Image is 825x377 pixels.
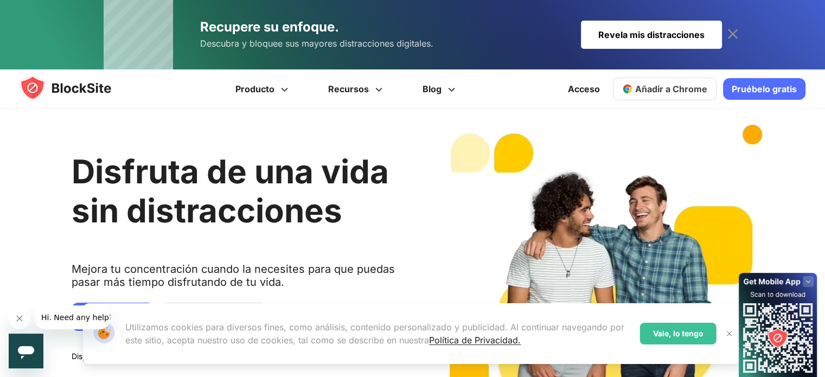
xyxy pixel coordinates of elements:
[125,322,624,346] font: Utilizamos cookies para diversos fines, como análisis, contenido personalizado y publicidad. Al c...
[9,334,43,368] iframe: Botón para iniciar la ventana de mensajería
[568,84,600,94] font: Acceso
[598,29,705,40] font: Revela mis distracciones
[723,78,805,100] a: Pruébelo gratis
[653,329,704,338] font: Vale, lo tengo
[310,69,404,108] a: Recursos
[613,78,717,100] a: Añadir a Chrome
[35,305,111,329] iframe: Mensaje de la compañía
[404,69,477,108] a: Blog
[7,8,78,16] span: Hi. Need any help?
[423,84,442,94] font: Blog
[635,84,707,94] font: Añadir a Chrome
[622,84,633,94] img: chrome-icon.svg
[9,308,30,329] iframe: Mensaje de cierre
[429,335,521,346] a: Política de Privacidad.
[235,84,274,94] font: Producto
[328,84,369,94] font: Recursos
[725,329,734,338] img: Cerca
[200,19,339,35] font: Recupere su enfoque.
[217,69,310,108] a: Producto
[561,76,606,102] a: Acceso
[722,327,737,341] button: Cerca
[732,84,797,94] font: Pruébelo gratis
[20,75,132,101] img: blocksite-icon.5d769676.svg
[72,152,389,230] font: Disfruta de una vida sin distracciones
[200,38,433,49] font: Descubra y bloquee sus mayores distracciones digitales.
[72,263,395,289] font: Mejora tu concentración cuando la necesites para que puedas pasar más tiempo disfrutando de tu vida.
